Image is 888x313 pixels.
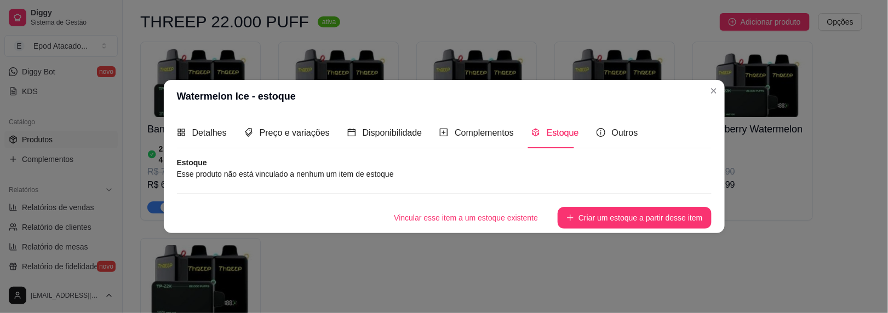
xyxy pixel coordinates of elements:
span: info-circle [597,128,605,137]
span: code-sandbox [531,128,540,137]
span: calendar [347,128,356,137]
button: plusCriar um estoque a partir desse item [558,207,711,229]
article: Estoque [177,157,712,168]
button: Vincular esse item a um estoque existente [385,207,547,229]
span: Complementos [455,128,514,137]
span: appstore [177,128,186,137]
span: Estoque [547,128,579,137]
header: Watermelon Ice - estoque [164,80,725,113]
button: Close [705,82,723,100]
span: Detalhes [192,128,227,137]
span: Disponibilidade [363,128,422,137]
span: plus [566,214,574,222]
span: tags [244,128,253,137]
span: plus-square [439,128,448,137]
span: Outros [612,128,638,137]
article: Esse produto não está vinculado a nenhum um item de estoque [177,168,712,180]
span: Preço e variações [260,128,330,137]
